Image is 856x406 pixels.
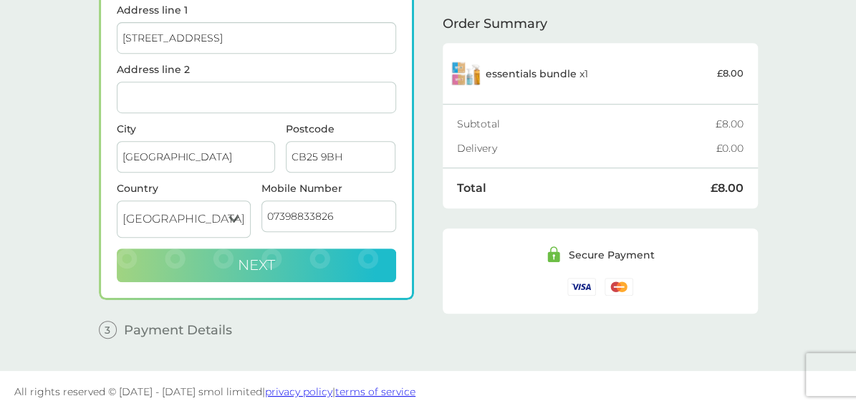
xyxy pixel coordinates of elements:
[117,64,396,74] label: Address line 2
[457,119,716,129] div: Subtotal
[486,68,588,79] p: x 1
[457,143,716,153] div: Delivery
[261,183,396,193] label: Mobile Number
[117,124,275,134] label: City
[717,66,744,81] p: £8.00
[567,278,596,296] img: /assets/icons/cards/visa.svg
[99,321,117,339] span: 3
[486,67,577,80] span: essentials bundle
[569,250,655,260] div: Secure Payment
[124,324,232,337] span: Payment Details
[716,143,744,153] div: £0.00
[457,183,711,194] div: Total
[335,385,415,398] a: terms of service
[117,248,396,283] button: Next
[286,124,396,134] label: Postcode
[238,256,275,274] span: Next
[605,278,633,296] img: /assets/icons/cards/mastercard.svg
[265,385,332,398] a: privacy policy
[117,183,251,193] div: Country
[711,183,744,194] div: £8.00
[117,5,396,15] label: Address line 1
[716,119,744,129] div: £8.00
[443,17,547,30] span: Order Summary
